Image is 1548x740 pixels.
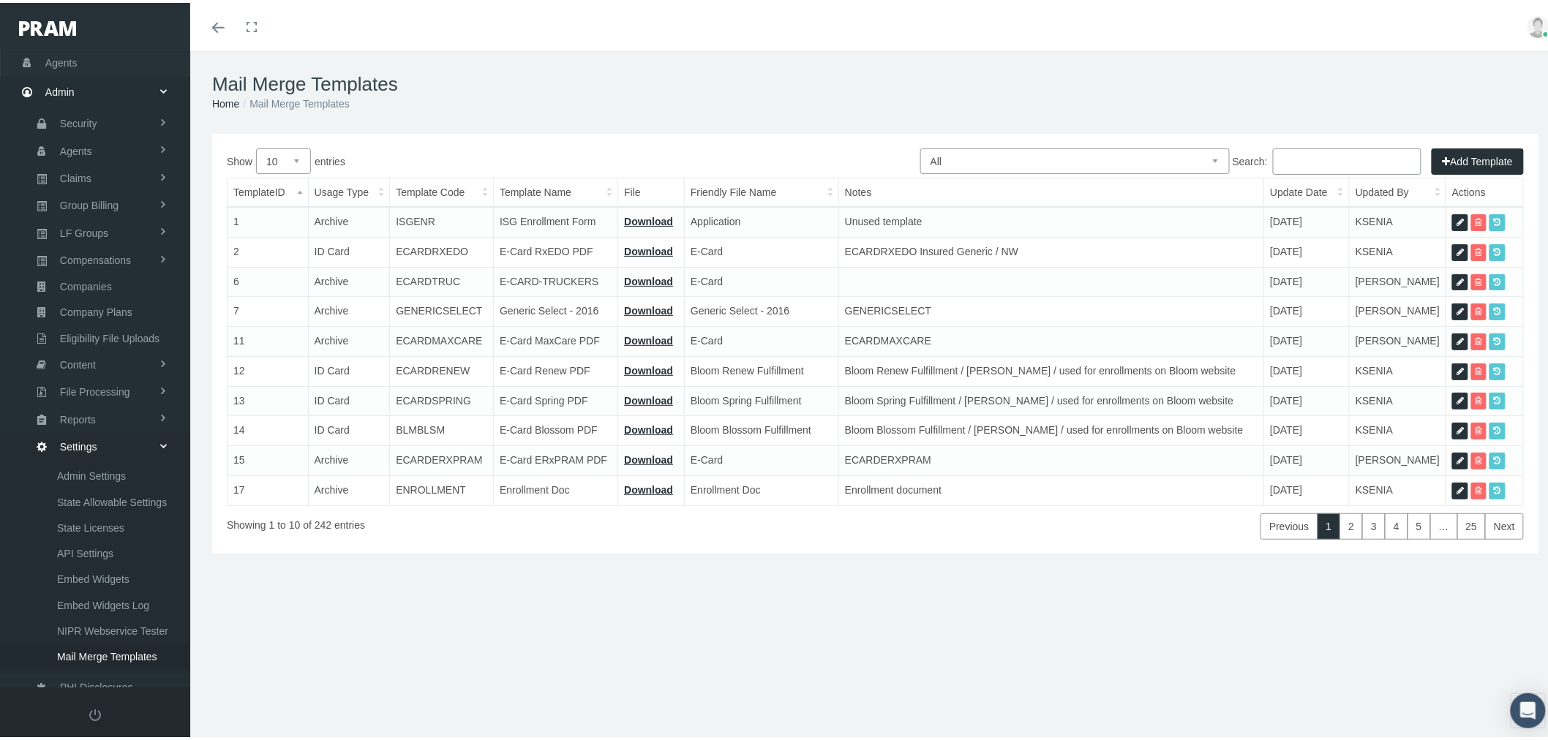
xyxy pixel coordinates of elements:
span: Settings [60,431,97,456]
a: Download [624,332,673,344]
a: 25 [1457,510,1487,537]
a: Previous Versions [1489,271,1506,288]
td: Archive [308,324,390,354]
a: Delete [1471,360,1487,377]
th: Template Name: activate to sort column ascending [494,175,618,204]
span: Compensations [60,245,131,270]
td: ID Card [308,413,390,443]
td: Enrollment Doc [494,472,618,502]
span: Mail Merge Templates [57,641,157,666]
span: Claims [60,163,91,188]
span: Security [60,108,97,133]
td: ECARDSPRING [390,383,494,413]
td: ID Card [308,234,390,264]
td: 2 [228,234,308,264]
span: Eligibility File Uploads [60,323,159,348]
td: [DATE] [1264,294,1350,324]
span: API Settings [57,538,113,563]
a: Download [624,392,673,404]
div: Open Intercom Messenger [1511,690,1546,725]
td: E-Card Blossom PDF [494,413,618,443]
a: Delete [1471,301,1487,317]
a: Previous Versions [1489,301,1506,317]
label: Search: [1233,146,1421,172]
td: E-Card [685,264,839,294]
th: Friendly File Name: activate to sort column ascending [685,175,839,204]
td: E-Card RxEDO PDF [494,234,618,264]
td: Enrollment document [838,472,1263,502]
span: Group Billing [60,190,119,215]
a: Previous Versions [1489,450,1506,467]
a: Previous Versions [1489,420,1506,437]
td: GENERICSELECT [390,294,494,324]
span: Admin Settings [57,461,126,486]
td: E-Card [685,443,839,473]
a: Previous Versions [1489,390,1506,407]
td: E-Card [685,324,839,354]
td: ECARDERXPRAM [390,443,494,473]
a: Download [624,243,673,254]
td: KSENIA [1350,353,1446,383]
span: Embed Widgets Log [57,590,149,615]
td: Archive [308,204,390,234]
td: [DATE] [1264,472,1350,502]
td: [DATE] [1264,353,1350,383]
td: ECARDTRUC [390,264,494,294]
span: Reports [60,404,96,429]
a: Delete [1471,480,1487,497]
th: Updated By: activate to sort column ascending [1350,175,1446,204]
td: KSENIA [1350,383,1446,413]
td: Bloom Renew Fulfillment / [PERSON_NAME] / used for enrollments on Bloom website [838,353,1263,383]
td: ID Card [308,383,390,413]
td: ECARDRXEDO [390,234,494,264]
a: Download [624,302,673,314]
span: File Processing [60,377,130,401]
label: Show entries [227,146,876,171]
td: ENROLLMENT [390,472,494,502]
li: Mail Merge Templates [239,93,350,109]
span: Agents [45,46,78,74]
span: PHI Disclosures [60,672,133,697]
td: KSENIA [1350,204,1446,234]
td: 14 [228,413,308,443]
a: Delete [1471,271,1487,288]
a: 1 [1318,510,1341,537]
td: ECARDRENEW [390,353,494,383]
a: Previous Versions [1489,211,1506,228]
td: KSENIA [1350,234,1446,264]
td: Bloom Blossom Fulfillment / [PERSON_NAME] / used for enrollments on Bloom website [838,413,1263,443]
a: Delete [1471,390,1487,407]
td: KSENIA [1350,413,1446,443]
input: Search: [1273,146,1421,172]
a: Edit [1452,360,1468,377]
td: 1 [228,204,308,234]
td: Bloom Spring Fulfillment [685,383,839,413]
a: Download [624,421,673,433]
td: GENERICSELECT [838,294,1263,324]
td: Enrollment Doc [685,472,839,502]
td: [PERSON_NAME] [1350,324,1446,354]
span: NIPR Webservice Tester [57,616,168,641]
td: Generic Select - 2016 [685,294,839,324]
td: 11 [228,324,308,354]
td: [PERSON_NAME] [1350,294,1446,324]
a: Delete [1471,211,1487,228]
td: 15 [228,443,308,473]
a: Download [624,213,673,224]
a: Previous Versions [1489,241,1506,258]
a: Previous Versions [1489,360,1506,377]
td: Archive [308,264,390,294]
th: Notes [838,175,1263,204]
td: KSENIA [1350,472,1446,502]
span: Admin [45,75,75,103]
a: Previous [1260,510,1318,537]
td: ECARDRXEDO Insured Generic / NW [838,234,1263,264]
td: Application [685,204,839,234]
a: Edit [1452,211,1468,228]
td: [DATE] [1264,204,1350,234]
td: 7 [228,294,308,324]
td: [DATE] [1264,383,1350,413]
td: Archive [308,294,390,324]
a: Next [1485,510,1524,537]
td: E-CARD-TRUCKERS [494,264,618,294]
